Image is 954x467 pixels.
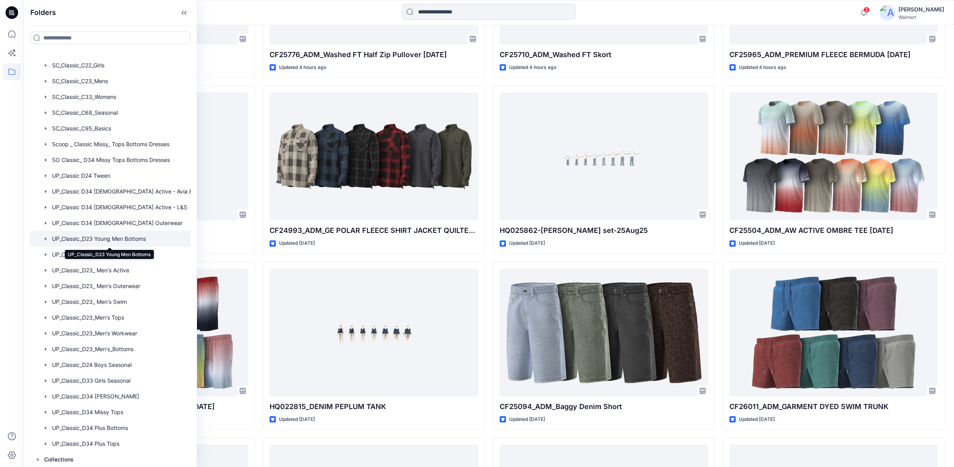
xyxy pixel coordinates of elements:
a: CF25094_ADM_Baggy Denim Short [500,269,708,396]
div: Walmart [898,14,944,20]
a: CF25504_ADM_AW ACTIVE OMBRE TEE 23MAY25 [729,93,938,220]
img: avatar [880,5,895,20]
p: Updated 4 hours ago [279,63,326,72]
p: CF25776_ADM_Washed FT Half Zip Pullover [DATE] [270,49,478,60]
span: 2 [863,7,870,13]
p: Updated 4 hours ago [509,63,556,72]
p: Updated [DATE] [279,415,315,424]
p: CF25710_ADM_Washed FT Skort [500,49,708,60]
p: Collections [44,455,74,464]
p: CF24993_ADM_GE POLAR FLEECE SHIRT JACKET QUILTED LINING [270,225,478,236]
p: Updated [DATE] [509,415,545,424]
p: Updated [DATE] [509,239,545,247]
p: CF25094_ADM_Baggy Denim Short [500,401,708,412]
p: HQ025862-[PERSON_NAME] set-25Aug25 [500,225,708,236]
p: Updated [DATE] [279,239,315,247]
p: CF26011_ADM_GARMENT DYED SWIM TRUNK [729,401,938,412]
a: HQ025862-BAGGY DENIM JEAN-Size set-25Aug25 [500,93,708,220]
p: Updated [DATE] [739,415,775,424]
a: CF24993_ADM_GE POLAR FLEECE SHIRT JACKET QUILTED LINING [270,93,478,220]
div: [PERSON_NAME] [898,5,944,14]
p: Updated [DATE] [739,239,775,247]
p: HQ022815_DENIM PEPLUM TANK [270,401,478,412]
p: Updated 4 hours ago [739,63,786,72]
a: HQ022815_DENIM PEPLUM TANK [270,269,478,396]
p: CF25504_ADM_AW ACTIVE OMBRE TEE [DATE] [729,225,938,236]
a: CF26011_ADM_GARMENT DYED SWIM TRUNK [729,269,938,396]
p: CF25965_ADM_PREMIUM FLEECE BERMUDA [DATE] [729,49,938,60]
